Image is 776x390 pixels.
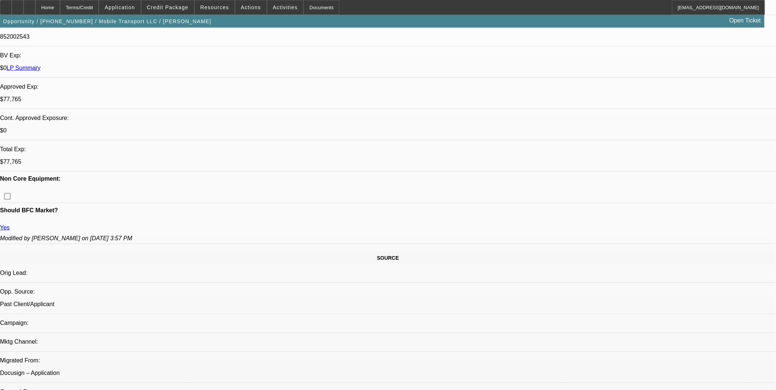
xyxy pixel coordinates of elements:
span: Activities [273,4,298,10]
span: Credit Package [147,4,189,10]
button: Actions [235,0,267,14]
span: SOURCE [377,255,399,261]
span: Application [105,4,135,10]
a: Open Ticket [727,14,764,27]
span: Resources [200,4,229,10]
button: Resources [195,0,235,14]
button: Activities [267,0,303,14]
button: Credit Package [141,0,194,14]
button: Application [99,0,140,14]
a: LP Summary [7,65,41,71]
span: Opportunity / [PHONE_NUMBER] / Mobile Transport LLC / [PERSON_NAME] [3,18,211,24]
span: Actions [241,4,261,10]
